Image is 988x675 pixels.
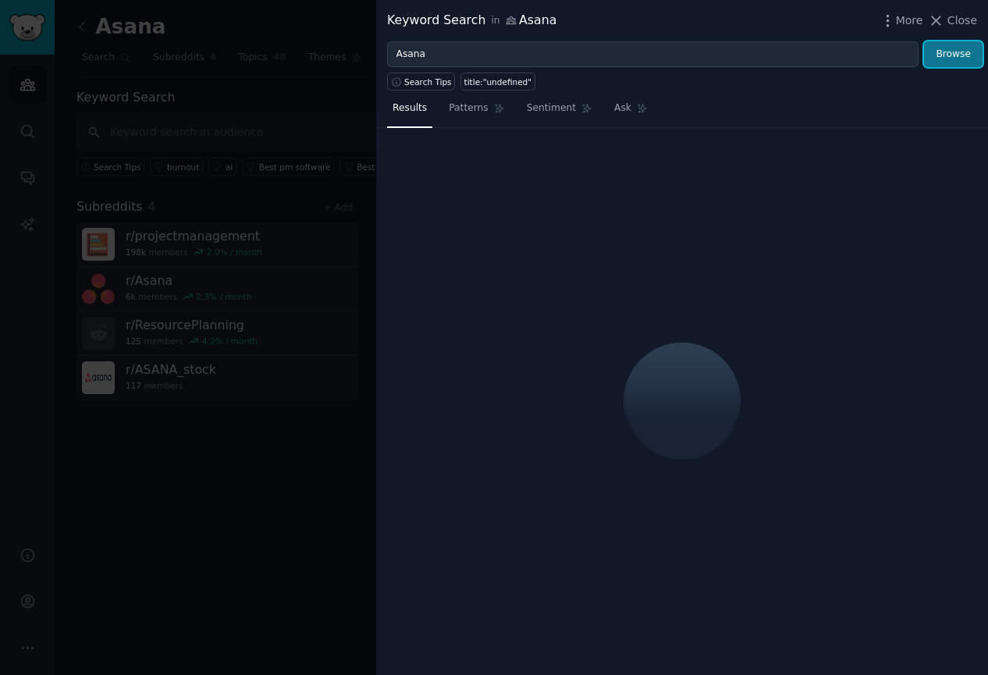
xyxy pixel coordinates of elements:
[387,41,919,68] input: Try a keyword related to your business
[393,101,427,115] span: Results
[404,76,452,87] span: Search Tips
[387,96,432,128] a: Results
[527,101,576,115] span: Sentiment
[924,41,983,68] button: Browse
[387,73,455,91] button: Search Tips
[443,96,510,128] a: Patterns
[880,12,923,29] button: More
[491,14,499,28] span: in
[460,73,535,91] a: title:"undefined"
[387,11,556,30] div: Keyword Search Asana
[464,76,532,87] div: title:"undefined"
[521,96,598,128] a: Sentiment
[947,12,977,29] span: Close
[928,12,977,29] button: Close
[609,96,653,128] a: Ask
[614,101,631,115] span: Ask
[449,101,488,115] span: Patterns
[896,12,923,29] span: More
